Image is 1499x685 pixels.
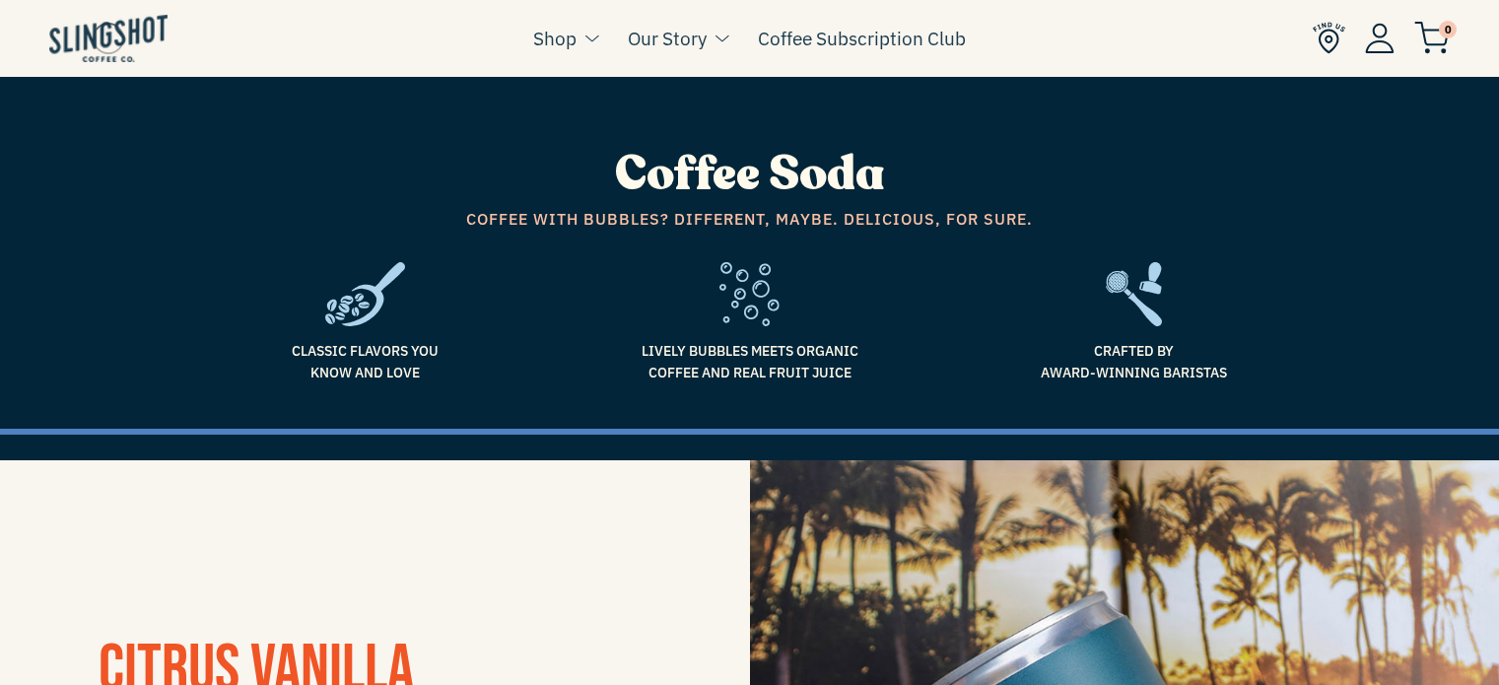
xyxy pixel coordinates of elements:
[1365,23,1395,53] img: Account
[188,207,1312,233] span: Coffee with bubbles? Different, maybe. Delicious, for sure.
[1313,22,1345,54] img: Find Us
[1439,21,1457,38] span: 0
[957,340,1312,384] span: Crafted by Award-Winning Baristas
[573,340,927,384] span: Lively bubbles meets organic coffee and real fruit juice
[719,262,780,326] img: fizz-1636557709766.svg
[533,24,577,53] a: Shop
[615,142,885,206] span: Coffee Soda
[1106,262,1162,326] img: frame2-1635783918803.svg
[628,24,707,53] a: Our Story
[325,262,405,326] img: frame1-1635784469953.svg
[758,24,966,53] a: Coffee Subscription Club
[1414,22,1450,54] img: cart
[1414,26,1450,49] a: 0
[188,340,543,384] span: Classic flavors you know and love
